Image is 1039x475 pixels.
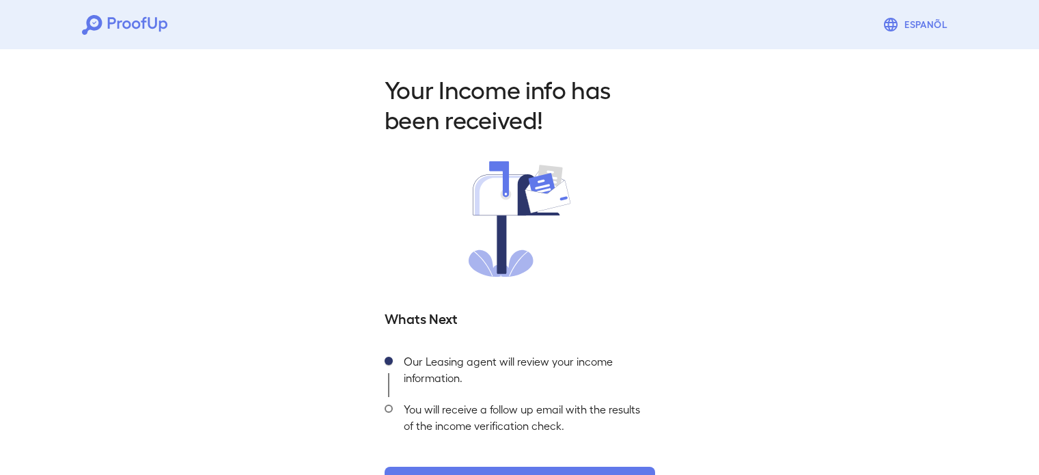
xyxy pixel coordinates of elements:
[877,11,957,38] button: Espanõl
[385,74,655,134] h2: Your Income info has been received!
[385,308,655,327] h5: Whats Next
[469,161,571,277] img: received.svg
[393,397,655,445] div: You will receive a follow up email with the results of the income verification check.
[393,349,655,397] div: Our Leasing agent will review your income information.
